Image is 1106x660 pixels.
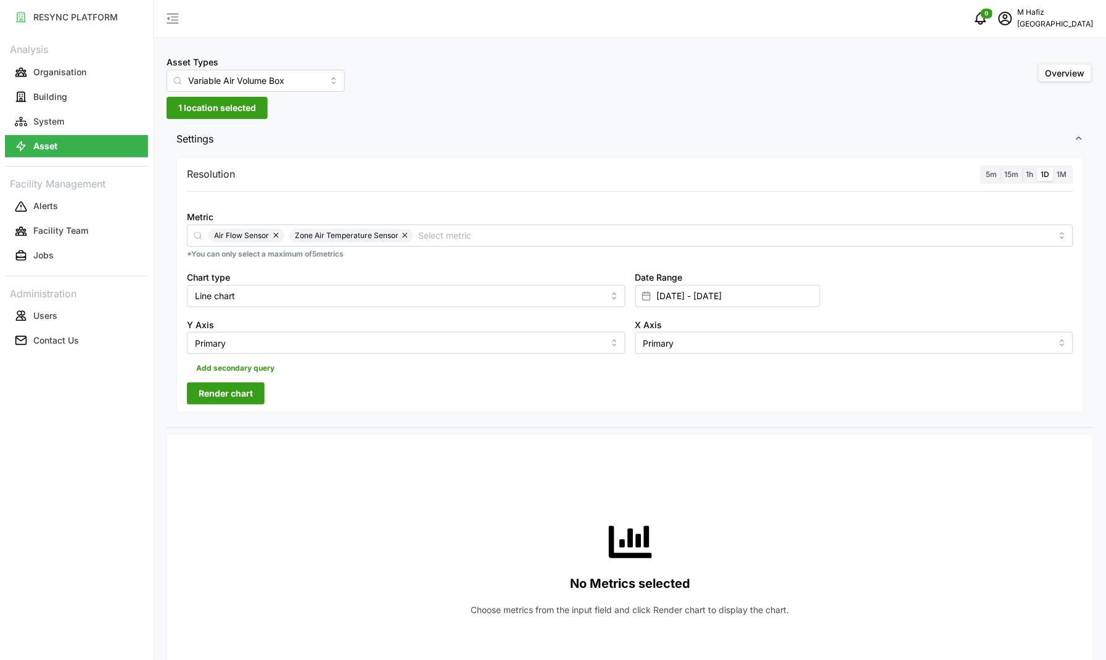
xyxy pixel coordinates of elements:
span: Air Flow Sensor [215,229,270,242]
span: 15m [1005,170,1019,179]
a: Users [5,303,148,328]
label: Y Axis [187,318,214,332]
a: Alerts [5,194,148,219]
span: Render chart [199,383,253,404]
span: 1 location selected [178,97,256,118]
p: Facility Team [33,225,88,237]
a: Building [5,85,148,109]
input: Select metric [418,228,1052,242]
p: Organisation [33,66,86,78]
p: Choose metrics from the input field and click Render chart to display the chart. [471,604,790,616]
p: [GEOGRAPHIC_DATA] [1018,19,1094,30]
p: Resolution [187,167,235,182]
p: Analysis [5,39,148,57]
a: Facility Team [5,219,148,244]
p: Alerts [33,200,58,212]
a: RESYNC PLATFORM [5,5,148,30]
p: No Metrics selected [570,574,690,594]
a: System [5,109,148,134]
input: Select X axis [635,332,1074,354]
label: Date Range [635,271,683,284]
span: Overview [1046,68,1085,78]
button: 1 location selected [167,97,268,119]
p: Building [33,91,67,103]
button: schedule [993,6,1018,31]
p: Administration [5,284,148,302]
span: Settings [176,124,1075,154]
button: Facility Team [5,220,148,242]
button: Settings [167,124,1094,154]
button: RESYNC PLATFORM [5,6,148,28]
button: Building [5,86,148,108]
input: Select Y axis [187,332,625,354]
button: Add secondary query [187,359,284,377]
label: Chart type [187,271,230,284]
p: Jobs [33,249,54,262]
p: M Hafiz [1018,7,1094,19]
button: Render chart [187,382,265,405]
button: Contact Us [5,329,148,352]
input: Select date range [635,285,820,307]
button: System [5,110,148,133]
span: 0 [985,9,989,18]
p: System [33,115,64,128]
button: Organisation [5,61,148,83]
label: Metric [187,210,213,224]
label: Asset Types [167,56,218,69]
a: Jobs [5,244,148,268]
span: 5m [986,170,997,179]
span: 1M [1057,170,1067,179]
button: Users [5,305,148,327]
p: Facility Management [5,174,148,192]
button: Jobs [5,245,148,267]
button: notifications [968,6,993,31]
a: Asset [5,134,148,159]
p: RESYNC PLATFORM [33,11,118,23]
div: Settings [167,154,1094,428]
label: X Axis [635,318,662,332]
a: Contact Us [5,328,148,353]
button: Alerts [5,196,148,218]
button: Asset [5,135,148,157]
p: Asset [33,140,57,152]
p: Contact Us [33,334,79,347]
span: Add secondary query [196,360,274,377]
span: 1D [1041,170,1050,179]
p: *You can only select a maximum of 5 metrics [187,249,1073,260]
p: Users [33,310,57,322]
a: Organisation [5,60,148,85]
input: Select chart type [187,285,625,307]
span: 1h [1026,170,1034,179]
span: Zone Air Temperature Sensor [295,229,398,242]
